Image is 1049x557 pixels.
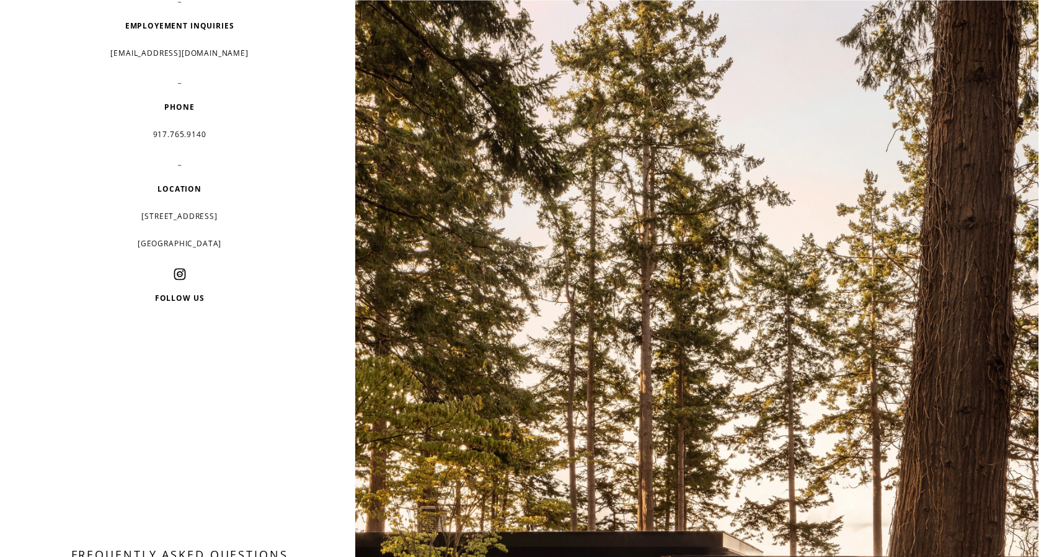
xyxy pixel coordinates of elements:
p: _ [53,262,305,280]
strong: PHONE [164,102,194,112]
p: _ [53,153,305,171]
strong: EMPLOYEMENT INQUIRIES [125,20,234,31]
p: [EMAIL_ADDRESS][DOMAIN_NAME] [53,44,305,63]
a: Instagram [174,268,186,280]
p: 917.765.9140 [53,125,305,144]
p: _ [53,71,305,89]
p: [GEOGRAPHIC_DATA] [53,234,305,253]
p: [STREET_ADDRESS] [53,207,305,226]
strong: FOLLOW US [155,293,205,303]
strong: LOCATION [157,184,201,194]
